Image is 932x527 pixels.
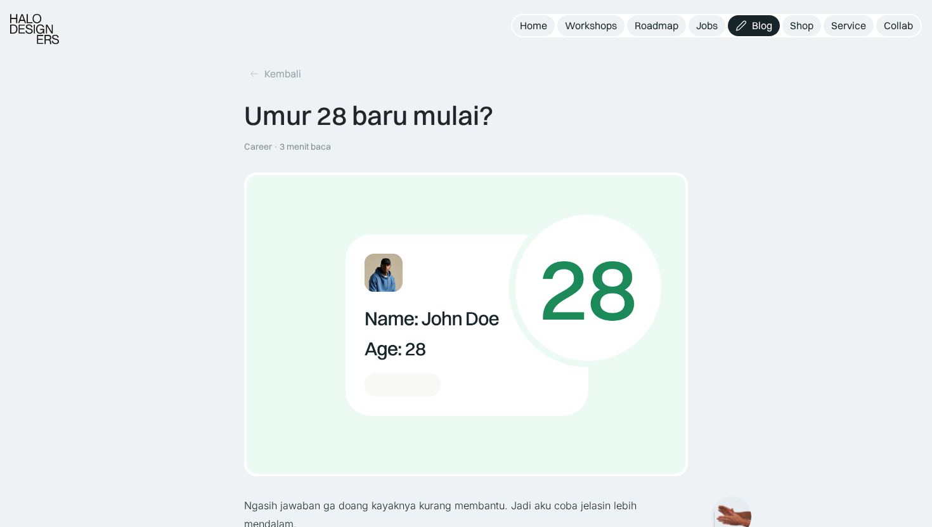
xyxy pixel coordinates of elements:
div: Shop [790,19,813,32]
div: Home [520,19,547,32]
div: 3 menit baca [280,141,331,152]
a: Collab [876,15,921,36]
a: Blog [728,15,780,36]
div: Blog [752,19,772,32]
div: Kembali [264,67,301,81]
div: · [273,141,278,152]
a: Shop [782,15,821,36]
a: Home [512,15,555,36]
a: Workshops [557,15,625,36]
div: Roadmap [635,19,678,32]
div: Collab [884,19,913,32]
div: Career [244,141,272,152]
a: Jobs [689,15,725,36]
a: Service [824,15,874,36]
div: Workshops [565,19,617,32]
div: Service [831,19,866,32]
a: Kembali [244,63,306,84]
div: Jobs [696,19,718,32]
div: Umur 28 baru mulai? [244,100,493,131]
a: Roadmap [627,15,686,36]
